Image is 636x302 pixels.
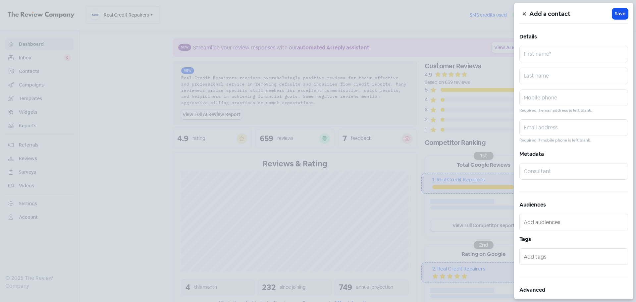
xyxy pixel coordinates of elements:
button: Save [612,8,628,19]
h5: Metadata [519,149,628,159]
input: Last name [519,68,628,84]
input: Add audiences [524,217,625,227]
input: Mobile phone [519,90,628,106]
small: Required if mobile phone is left blank. [519,137,591,144]
h5: Advanced [519,285,628,295]
small: Required if email address is left blank. [519,107,592,114]
input: Email address [519,119,628,136]
input: Consultant [519,163,628,180]
input: Add tags [524,251,625,262]
span: Save [615,10,625,17]
input: First name [519,46,628,62]
h5: Details [519,32,628,42]
h5: Add a contact [529,9,612,19]
h5: Audiences [519,200,628,210]
h5: Tags [519,234,628,244]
